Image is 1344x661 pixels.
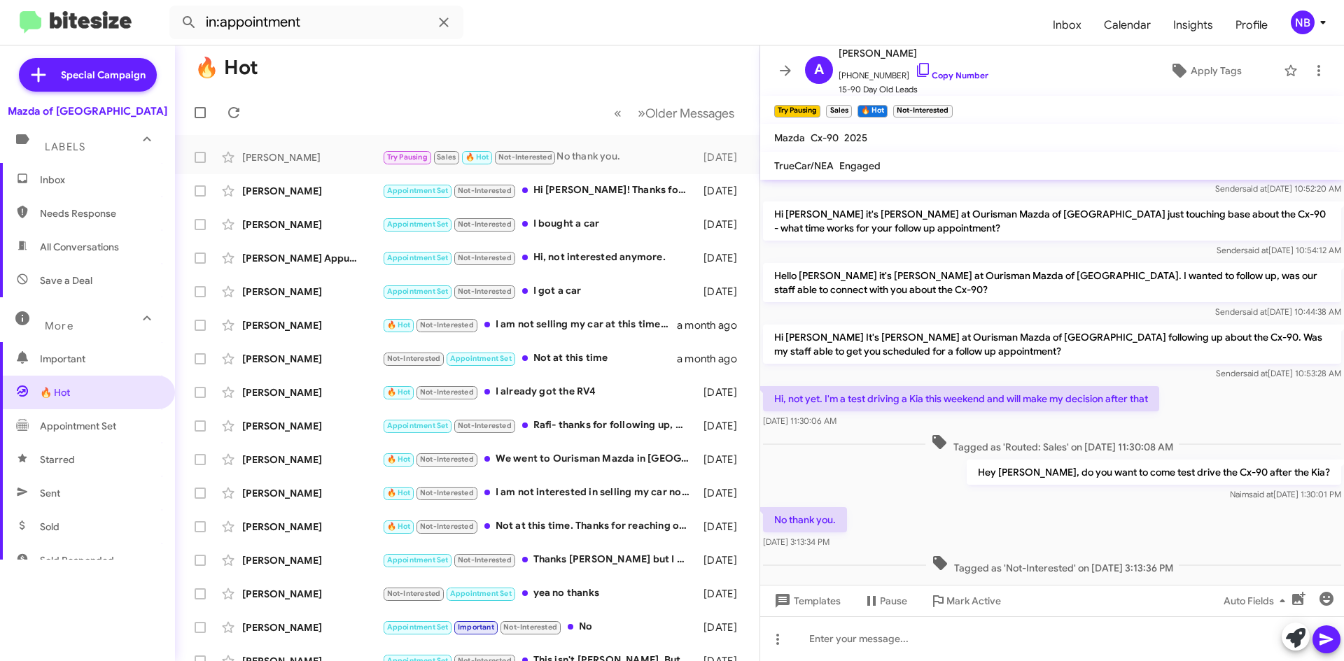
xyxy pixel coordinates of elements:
[45,320,73,332] span: More
[387,152,428,162] span: Try Pausing
[382,485,696,501] div: I am not interested in selling my car now
[382,216,696,232] div: I bought a car
[696,218,748,232] div: [DATE]
[638,104,645,122] span: »
[1224,588,1291,613] span: Auto Fields
[1133,58,1277,83] button: Apply Tags
[242,453,382,467] div: [PERSON_NAME]
[242,218,382,232] div: [PERSON_NAME]
[503,623,557,632] span: Not-Interested
[763,386,1159,411] p: Hi, not yet. I'm a test driving a Kia this weekend and will make my decision after that
[1291,10,1315,34] div: NB
[606,99,743,127] nav: Page navigation example
[242,285,382,299] div: [PERSON_NAME]
[696,587,748,601] div: [DATE]
[382,250,696,266] div: Hi, not interested anymore.
[880,588,907,613] span: Pause
[458,186,512,195] span: Not-Interested
[763,325,1341,364] p: Hi [PERSON_NAME] It's [PERSON_NAME] at Ourisman Mazda of [GEOGRAPHIC_DATA] following up about the...
[40,240,119,254] span: All Conversations
[242,385,382,399] div: [PERSON_NAME]
[420,320,474,329] span: Not-Interested
[1217,245,1341,255] span: Sender [DATE] 10:54:12 AM
[844,132,867,144] span: 2025
[1243,368,1268,378] span: said at
[696,150,748,164] div: [DATE]
[458,253,512,262] span: Not-Interested
[763,507,847,532] p: No thank you.
[387,421,449,430] span: Appointment Set
[40,486,60,500] span: Sent
[242,251,382,265] div: [PERSON_NAME] Appuhamilage
[852,588,918,613] button: Pause
[696,385,748,399] div: [DATE]
[774,105,820,118] small: Try Pausing
[1215,183,1341,194] span: Sender [DATE] 10:52:20 AM
[918,588,1012,613] button: Mark Active
[420,488,474,497] span: Not-Interested
[915,70,988,80] a: Copy Number
[242,150,382,164] div: [PERSON_NAME]
[382,317,677,333] div: I am not selling my car at this time. Thanks!
[629,99,743,127] button: Next
[1242,183,1267,194] span: said at
[1279,10,1329,34] button: NB
[458,287,512,296] span: Not-Interested
[19,58,157,92] a: Special Campaign
[242,419,382,433] div: [PERSON_NAME]
[925,434,1179,454] span: Tagged as 'Routed: Sales' on [DATE] 11:30:08 AM
[387,623,449,632] span: Appointment Set
[458,623,494,632] span: Important
[242,184,382,198] div: [PERSON_NAME]
[382,283,696,299] div: I got a car
[387,354,441,363] span: Not-Interested
[696,251,748,265] div: [DATE]
[387,455,411,464] span: 🔥 Hot
[1162,5,1224,45] a: Insights
[382,552,696,568] div: Thanks [PERSON_NAME] but I am no longer in the market for a Mazda.
[40,419,116,433] span: Appointment Set
[1244,245,1268,255] span: said at
[387,388,411,397] span: 🔥 Hot
[696,486,748,500] div: [DATE]
[1191,58,1242,83] span: Apply Tags
[774,132,805,144] span: Mazda
[437,152,456,162] span: Sales
[614,104,622,122] span: «
[1212,588,1302,613] button: Auto Fields
[826,105,851,118] small: Sales
[382,619,696,635] div: No
[40,206,159,220] span: Needs Response
[839,45,988,62] span: [PERSON_NAME]
[605,99,630,127] button: Previous
[839,62,988,83] span: [PHONE_NUMBER]
[811,132,839,144] span: Cx-90
[45,141,85,153] span: Labels
[8,104,167,118] div: Mazda of [GEOGRAPHIC_DATA]
[696,419,748,433] div: [DATE]
[696,620,748,634] div: [DATE]
[465,152,489,162] span: 🔥 Hot
[1042,5,1093,45] a: Inbox
[926,555,1179,575] span: Tagged as 'Not-Interested' on [DATE] 3:13:36 PM
[169,6,463,39] input: Search
[450,354,512,363] span: Appointment Set
[696,285,748,299] div: [DATE]
[387,186,449,195] span: Appointment Set
[893,105,952,118] small: Not-Interested
[677,318,748,332] div: a month ago
[763,415,836,426] span: [DATE] 11:30:06 AM
[677,352,748,366] div: a month ago
[1093,5,1162,45] a: Calendar
[387,488,411,497] span: 🔥 Hot
[1215,306,1341,317] span: Sender [DATE] 10:44:38 AM
[839,159,881,172] span: Engaged
[814,59,824,81] span: A
[696,184,748,198] div: [DATE]
[1224,5,1279,45] a: Profile
[696,520,748,534] div: [DATE]
[40,273,92,287] span: Save a Deal
[382,183,696,199] div: Hi [PERSON_NAME]! Thanks for following up. We have decided to go for an electric can instead. All...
